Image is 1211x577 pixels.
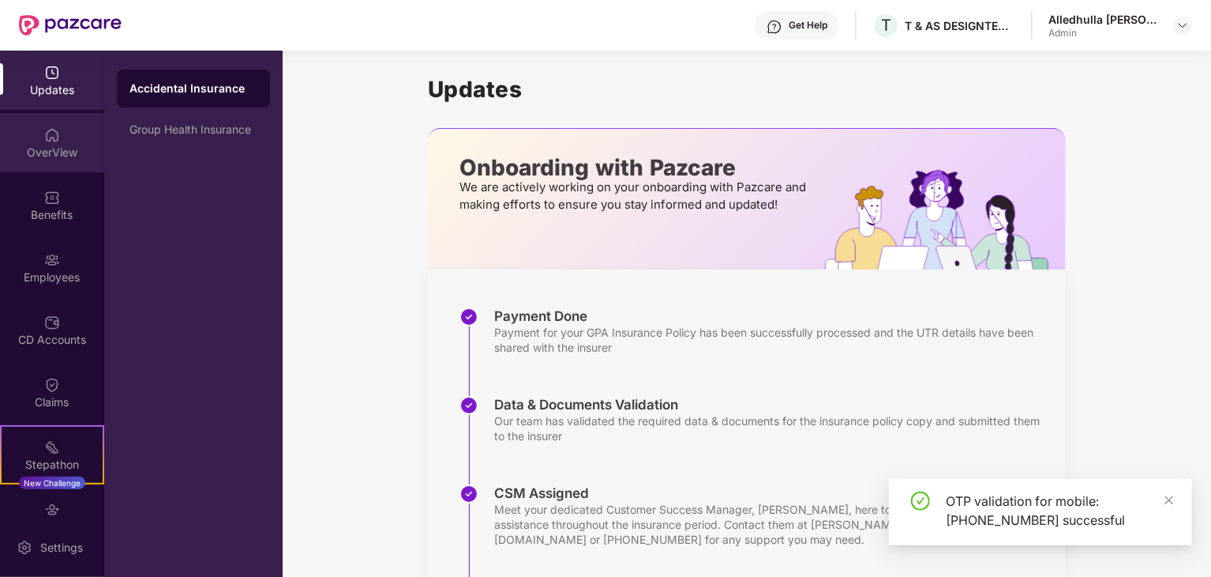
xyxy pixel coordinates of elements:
[767,19,782,35] img: svg+xml;base64,PHN2ZyBpZD0iSGVscC0zMngzMiIgeG1sbnM9Imh0dHA6Ly93d3cudzMub3JnLzIwMDAvc3ZnIiB3aWR0aD...
[1176,19,1189,32] img: svg+xml;base64,PHN2ZyBpZD0iRHJvcGRvd24tMzJ4MzIiIHhtbG5zPSJodHRwOi8vd3d3LnczLm9yZy8yMDAwL3N2ZyIgd2...
[1048,12,1159,27] div: Alledhulla [PERSON_NAME]
[911,492,930,511] span: check-circle
[1164,495,1175,506] span: close
[129,123,257,136] div: Group Health Insurance
[459,485,478,503] img: svg+xml;base64,PHN2ZyBpZD0iU3RlcC1Eb25lLTMyeDMyIiB4bWxucz0iaHR0cDovL3d3dy53My5vcmcvMjAwMC9zdmciIH...
[44,65,60,81] img: svg+xml;base64,PHN2ZyBpZD0iVXBkYXRlZCIgeG1sbnM9Imh0dHA6Ly93d3cudzMub3JnLzIwMDAvc3ZnIiB3aWR0aD0iMj...
[19,15,122,36] img: New Pazcare Logo
[494,502,1050,547] div: Meet your dedicated Customer Success Manager, [PERSON_NAME], here to provide updates and assistan...
[44,502,60,518] img: svg+xml;base64,PHN2ZyBpZD0iRW5kb3JzZW1lbnRzIiB4bWxucz0iaHR0cDovL3d3dy53My5vcmcvMjAwMC9zdmciIHdpZH...
[1048,27,1159,40] div: Admin
[44,439,60,455] img: svg+xml;base64,PHN2ZyB4bWxucz0iaHR0cDovL3d3dy53My5vcmcvMjAwMC9zdmciIHdpZHRoPSIyMSIgaGVpZ2h0PSIyMC...
[789,19,827,32] div: Get Help
[825,170,1066,270] img: hrOnboarding
[459,307,478,326] img: svg+xml;base64,PHN2ZyBpZD0iU3RlcC1Eb25lLTMyeDMyIiB4bWxucz0iaHR0cDovL3d3dy53My5vcmcvMjAwMC9zdmciIH...
[44,127,60,143] img: svg+xml;base64,PHN2ZyBpZD0iSG9tZSIgeG1sbnM9Imh0dHA6Ly93d3cudzMub3JnLzIwMDAvc3ZnIiB3aWR0aD0iMjAiIG...
[459,160,811,175] p: Onboarding with Pazcare
[2,457,103,473] div: Stepathon
[881,16,891,35] span: T
[494,307,1050,325] div: Payment Done
[44,315,60,330] img: svg+xml;base64,PHN2ZyBpZD0iQ0RfQWNjb3VudHMiIGRhdGEtbmFtZT0iQ0QgQWNjb3VudHMiIHhtbG5zPSJodHRwOi8vd3...
[494,396,1050,413] div: Data & Documents Validation
[19,477,85,489] div: New Challenge
[459,396,478,415] img: svg+xml;base64,PHN2ZyBpZD0iU3RlcC1Eb25lLTMyeDMyIiB4bWxucz0iaHR0cDovL3d3dy53My5vcmcvMjAwMC9zdmciIH...
[494,413,1050,443] div: Our team has validated the required data & documents for the insurance policy copy and submitted ...
[36,540,88,556] div: Settings
[44,190,60,206] img: svg+xml;base64,PHN2ZyBpZD0iQmVuZWZpdHMiIHhtbG5zPSJodHRwOi8vd3d3LnczLm9yZy8yMDAwL3N2ZyIgd2lkdGg9Ij...
[428,76,1066,103] h1: Updates
[905,18,1015,33] div: T & AS DESIGNTECH SERVICES PRIVATE LIMITED
[494,325,1050,355] div: Payment for your GPA Insurance Policy has been successfully processed and the UTR details have be...
[946,492,1173,530] div: OTP validation for mobile: [PHONE_NUMBER] successful
[44,252,60,268] img: svg+xml;base64,PHN2ZyBpZD0iRW1wbG95ZWVzIiB4bWxucz0iaHR0cDovL3d3dy53My5vcmcvMjAwMC9zdmciIHdpZHRoPS...
[129,81,257,96] div: Accidental Insurance
[44,377,60,393] img: svg+xml;base64,PHN2ZyBpZD0iQ2xhaW0iIHhtbG5zPSJodHRwOi8vd3d3LnczLm9yZy8yMDAwL3N2ZyIgd2lkdGg9IjIwIi...
[494,485,1050,502] div: CSM Assigned
[17,540,32,556] img: svg+xml;base64,PHN2ZyBpZD0iU2V0dGluZy0yMHgyMCIgeG1sbnM9Imh0dHA6Ly93d3cudzMub3JnLzIwMDAvc3ZnIiB3aW...
[459,179,811,213] p: We are actively working on your onboarding with Pazcare and making efforts to ensure you stay inf...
